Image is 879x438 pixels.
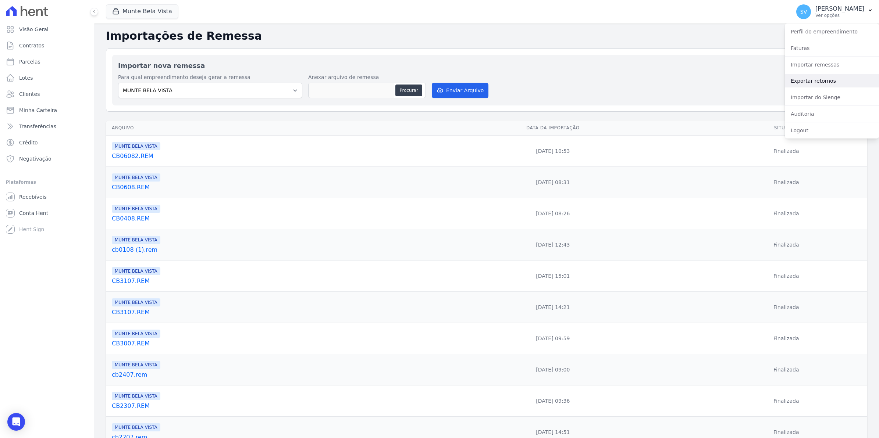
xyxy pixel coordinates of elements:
[432,83,488,98] button: Enviar Arquivo
[19,209,48,217] span: Conta Hent
[705,167,867,198] td: Finalizada
[3,119,91,134] a: Transferências
[705,198,867,229] td: Finalizada
[401,292,705,323] td: [DATE] 14:21
[19,26,49,33] span: Visão Geral
[785,25,879,38] a: Perfil do empreendimento
[800,9,807,14] span: SV
[106,29,867,43] h2: Importações de Remessa
[785,74,879,87] a: Exportar retornos
[3,135,91,150] a: Crédito
[785,124,879,137] a: Logout
[112,205,160,213] span: MUNTE BELA VISTA
[112,277,398,286] a: CB3107.REM
[112,392,160,400] span: MUNTE BELA VISTA
[7,413,25,431] div: Open Intercom Messenger
[6,178,88,187] div: Plataformas
[705,229,867,261] td: Finalizada
[112,236,160,244] span: MUNTE BELA VISTA
[112,298,160,306] span: MUNTE BELA VISTA
[19,123,56,130] span: Transferências
[112,267,160,275] span: MUNTE BELA VISTA
[112,142,160,150] span: MUNTE BELA VISTA
[112,339,398,348] a: CB3007.REM
[3,206,91,220] a: Conta Hent
[785,107,879,121] a: Auditoria
[3,71,91,85] a: Lotes
[3,22,91,37] a: Visão Geral
[19,58,40,65] span: Parcelas
[401,229,705,261] td: [DATE] 12:43
[112,361,160,369] span: MUNTE BELA VISTA
[3,190,91,204] a: Recebíveis
[112,173,160,182] span: MUNTE BELA VISTA
[401,167,705,198] td: [DATE] 08:31
[401,323,705,354] td: [DATE] 09:59
[19,42,44,49] span: Contratos
[19,107,57,114] span: Minha Carteira
[395,85,422,96] button: Procurar
[705,354,867,385] td: Finalizada
[705,261,867,292] td: Finalizada
[3,54,91,69] a: Parcelas
[118,61,855,71] h2: Importar nova remessa
[815,12,864,18] p: Ver opções
[106,4,178,18] button: Munte Bela Vista
[19,155,51,162] span: Negativação
[308,73,426,81] label: Anexar arquivo de remessa
[401,354,705,385] td: [DATE] 09:00
[19,90,40,98] span: Clientes
[401,385,705,417] td: [DATE] 09:36
[785,91,879,104] a: Importar do Sienge
[3,151,91,166] a: Negativação
[112,308,398,317] a: CB3107.REM
[705,292,867,323] td: Finalizada
[401,261,705,292] td: [DATE] 15:01
[705,121,867,136] th: Situação
[112,152,398,161] a: CB06082.REM
[705,323,867,354] td: Finalizada
[112,214,398,223] a: CB0408.REM
[401,121,705,136] th: Data da Importação
[705,136,867,167] td: Finalizada
[815,5,864,12] p: [PERSON_NAME]
[112,183,398,192] a: CB0608.REM
[112,330,160,338] span: MUNTE BELA VISTA
[785,42,879,55] a: Faturas
[790,1,879,22] button: SV [PERSON_NAME] Ver opções
[3,87,91,101] a: Clientes
[3,103,91,118] a: Minha Carteira
[19,74,33,82] span: Lotes
[785,58,879,71] a: Importar remessas
[3,38,91,53] a: Contratos
[401,198,705,229] td: [DATE] 08:26
[112,423,160,431] span: MUNTE BELA VISTA
[112,370,398,379] a: cb2407.rem
[19,193,47,201] span: Recebíveis
[705,385,867,417] td: Finalizada
[112,245,398,254] a: cb0108 (1).rem
[106,121,401,136] th: Arquivo
[118,73,302,81] label: Para qual empreendimento deseja gerar a remessa
[19,139,38,146] span: Crédito
[401,136,705,167] td: [DATE] 10:53
[112,402,398,410] a: CB2307.REM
